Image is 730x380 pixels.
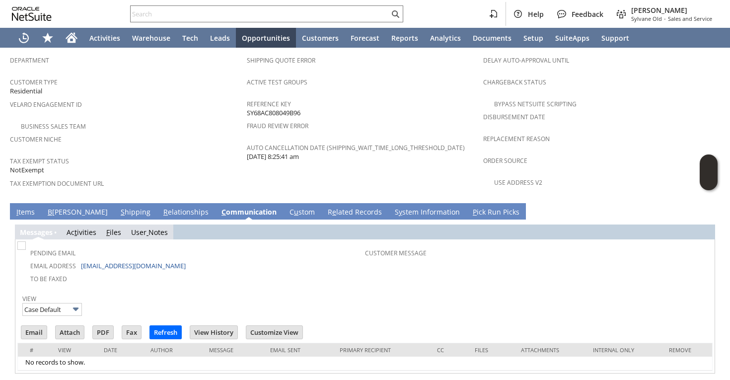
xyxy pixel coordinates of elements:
[302,33,339,43] span: Customers
[470,207,522,218] a: Pick Run Picks
[150,346,194,354] div: Author
[572,9,603,19] span: Feedback
[83,28,126,48] a: Activities
[475,346,506,354] div: Files
[424,28,467,48] a: Analytics
[106,228,121,237] a: Files
[60,28,83,48] a: Home
[351,33,379,43] span: Forecast
[12,28,36,48] a: Recent Records
[20,228,53,237] a: Messages
[182,33,198,43] span: Tech
[18,32,30,44] svg: Recent Records
[14,207,37,218] a: Items
[287,207,317,218] a: Custom
[70,304,81,315] img: More Options
[340,346,422,354] div: Primary Recipient
[385,28,424,48] a: Reports
[270,346,325,354] div: Email Sent
[399,207,402,217] span: y
[247,122,308,130] a: Fraud Review Error
[549,28,595,48] a: SuiteApps
[18,357,712,371] td: No records to show.
[22,295,36,303] a: View
[10,78,58,86] a: Customer Type
[10,100,82,109] a: Velaro Engagement ID
[126,28,176,48] a: Warehouse
[21,122,86,131] a: Business Sales Team
[247,100,291,108] a: Reference Key
[430,33,461,43] span: Analytics
[247,56,315,65] a: Shipping Quote Error
[150,326,181,339] input: Refresh
[593,346,654,354] div: Internal Only
[132,33,170,43] span: Warehouse
[10,179,104,188] a: Tax Exemption Document URL
[12,7,52,21] svg: logo
[236,28,296,48] a: Opportunities
[10,165,44,175] span: NotExempt
[473,207,477,217] span: P
[30,275,67,283] a: To Be Faxed
[483,56,569,65] a: Delay Auto-Approval Until
[81,261,186,270] a: [EMAIL_ADDRESS][DOMAIN_NAME]
[45,207,110,218] a: B[PERSON_NAME]
[700,173,718,191] span: Oracle Guided Learning Widget. To move around, please hold and drag
[163,207,168,217] span: R
[391,33,418,43] span: Reports
[483,78,546,86] a: Chargeback Status
[42,32,54,44] svg: Shortcuts
[664,15,666,22] span: -
[67,228,96,237] a: Activities
[437,346,460,354] div: Cc
[131,228,168,237] a: UserNotes
[345,28,385,48] a: Forecast
[296,28,345,48] a: Customers
[122,326,141,339] input: Fax
[176,28,204,48] a: Tech
[669,346,705,354] div: Remove
[483,156,527,165] a: Order Source
[16,207,18,217] span: I
[25,346,43,354] div: #
[595,28,635,48] a: Support
[365,249,427,257] a: Customer Message
[161,207,211,218] a: Relationships
[702,205,714,217] a: Unrolled view on
[48,207,52,217] span: B
[10,135,62,144] a: Customer Niche
[521,346,578,354] div: Attachments
[121,207,125,217] span: S
[247,144,465,152] a: Auto Cancellation Date (shipping_wait_time_long_threshold_date)
[209,346,255,354] div: Message
[483,135,550,143] a: Replacement reason
[21,326,47,339] input: Email
[30,249,75,257] a: Pending Email
[467,28,517,48] a: Documents
[104,346,135,354] div: Date
[242,33,290,43] span: Opportunities
[325,207,384,218] a: Related Records
[528,9,544,19] span: Help
[631,5,712,15] span: [PERSON_NAME]
[17,241,26,250] img: Unchecked
[58,346,89,354] div: View
[74,228,77,237] span: t
[517,28,549,48] a: Setup
[668,15,712,22] span: Sales and Service
[93,326,113,339] input: PDF
[246,326,302,339] input: Customize View
[56,326,84,339] input: Attach
[210,33,230,43] span: Leads
[247,152,299,161] span: [DATE] 8:25:41 am
[631,15,662,22] span: Sylvane Old
[10,157,69,165] a: Tax Exempt Status
[106,228,110,237] span: F
[523,33,543,43] span: Setup
[700,154,718,190] iframe: Click here to launch Oracle Guided Learning Help Panel
[219,207,279,218] a: Communication
[483,113,545,121] a: Disbursement Date
[473,33,511,43] span: Documents
[389,8,401,20] svg: Search
[601,33,629,43] span: Support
